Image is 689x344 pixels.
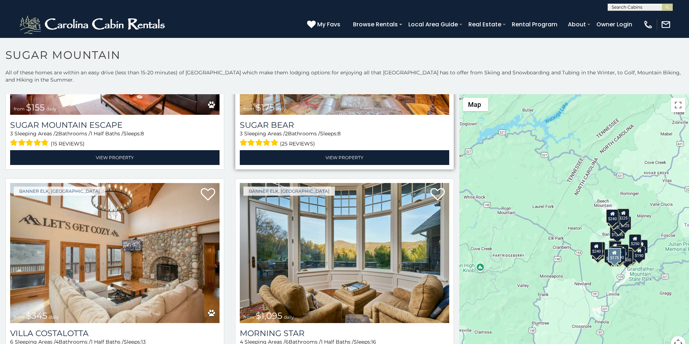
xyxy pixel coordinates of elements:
[90,130,123,137] span: 1 Half Baths /
[256,310,282,321] span: $1,095
[243,314,254,320] span: from
[633,246,646,260] div: $190
[10,183,220,323] img: Villa Costalotta
[468,101,481,108] span: Map
[317,20,340,29] span: My Favs
[51,139,85,148] span: (15 reviews)
[240,328,449,338] a: Morning Star
[307,20,342,29] a: My Favs
[240,130,449,148] div: Sleeping Areas / Bathrooms / Sleeps:
[10,328,220,338] a: Villa Costalotta
[624,248,637,262] div: $195
[10,130,13,137] span: 3
[671,98,685,112] button: Toggle fullscreen view
[10,120,220,130] a: Sugar Mountain Escape
[463,98,488,111] button: Change map style
[26,102,45,113] span: $155
[465,18,505,31] a: Real Estate
[243,187,335,196] a: Banner Elk, [GEOGRAPHIC_DATA]
[607,209,619,223] div: $240
[337,130,341,137] span: 8
[280,139,315,148] span: (25 reviews)
[405,18,462,31] a: Local Area Guide
[617,209,630,222] div: $225
[243,106,254,112] span: from
[10,183,220,323] a: Villa Costalotta from $345 daily
[349,18,401,31] a: Browse Rentals
[629,234,641,248] div: $250
[619,216,631,230] div: $125
[643,19,653,30] img: phone-regular-white.png
[608,248,621,262] div: $175
[284,314,294,320] span: daily
[240,183,449,323] a: Morning Star from $1,095 daily
[240,130,243,137] span: 3
[635,240,648,253] div: $155
[10,150,220,165] a: View Property
[240,120,449,130] a: Sugar Bear
[14,106,25,112] span: from
[564,18,590,31] a: About
[240,183,449,323] img: Morning Star
[55,130,58,137] span: 2
[256,102,275,113] span: $175
[49,314,59,320] span: daily
[276,106,286,112] span: daily
[14,187,105,196] a: Banner Elk, [GEOGRAPHIC_DATA]
[26,310,47,321] span: $345
[18,14,168,35] img: White-1-2.png
[430,187,445,203] a: Add to favorites
[611,246,623,260] div: $195
[616,244,629,258] div: $200
[285,130,288,137] span: 2
[593,18,636,31] a: Owner Login
[10,130,220,148] div: Sleeping Areas / Bathrooms / Sleeps:
[590,242,603,256] div: $240
[610,225,625,239] div: $1,095
[609,240,621,254] div: $190
[46,106,56,112] span: daily
[661,19,671,30] img: mail-regular-white.png
[508,18,561,31] a: Rental Program
[201,187,215,203] a: Add to favorites
[14,314,25,320] span: from
[240,150,449,165] a: View Property
[605,249,617,263] div: $375
[609,241,621,255] div: $300
[141,130,144,137] span: 8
